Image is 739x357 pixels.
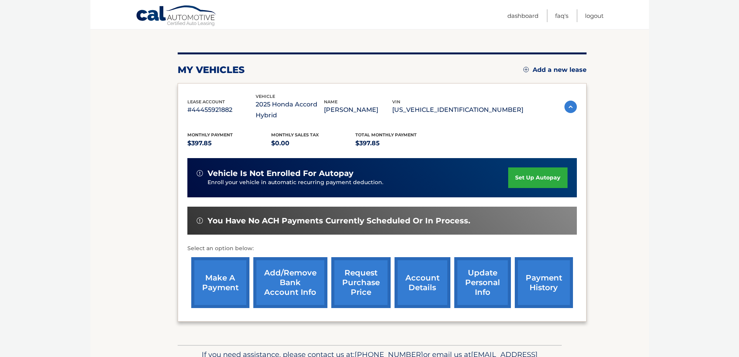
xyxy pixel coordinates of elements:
[324,99,337,104] span: name
[355,138,440,149] p: $397.85
[392,104,523,115] p: [US_VEHICLE_IDENTIFICATION_NUMBER]
[523,66,587,74] a: Add a new lease
[208,216,470,226] span: You have no ACH payments currently scheduled or in process.
[564,101,577,113] img: accordion-active.svg
[392,99,400,104] span: vin
[271,132,319,138] span: Monthly sales Tax
[208,178,509,187] p: Enroll your vehicle in automatic recurring payment deduction.
[395,257,450,308] a: account details
[187,138,272,149] p: $397.85
[515,257,573,308] a: payment history
[191,257,249,308] a: make a payment
[253,257,327,308] a: Add/Remove bank account info
[355,132,417,138] span: Total Monthly Payment
[256,94,275,99] span: vehicle
[208,169,353,178] span: vehicle is not enrolled for autopay
[187,244,577,253] p: Select an option below:
[507,9,538,22] a: Dashboard
[187,99,225,104] span: lease account
[508,167,567,188] a: set up autopay
[331,257,391,308] a: request purchase price
[178,64,245,76] h2: my vehicles
[197,218,203,224] img: alert-white.svg
[324,104,392,115] p: [PERSON_NAME]
[197,170,203,176] img: alert-white.svg
[585,9,604,22] a: Logout
[187,104,256,115] p: #44455921882
[271,138,355,149] p: $0.00
[454,257,511,308] a: update personal info
[187,132,233,138] span: Monthly Payment
[523,67,529,72] img: add.svg
[256,99,324,121] p: 2025 Honda Accord Hybrid
[136,5,217,28] a: Cal Automotive
[555,9,568,22] a: FAQ's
